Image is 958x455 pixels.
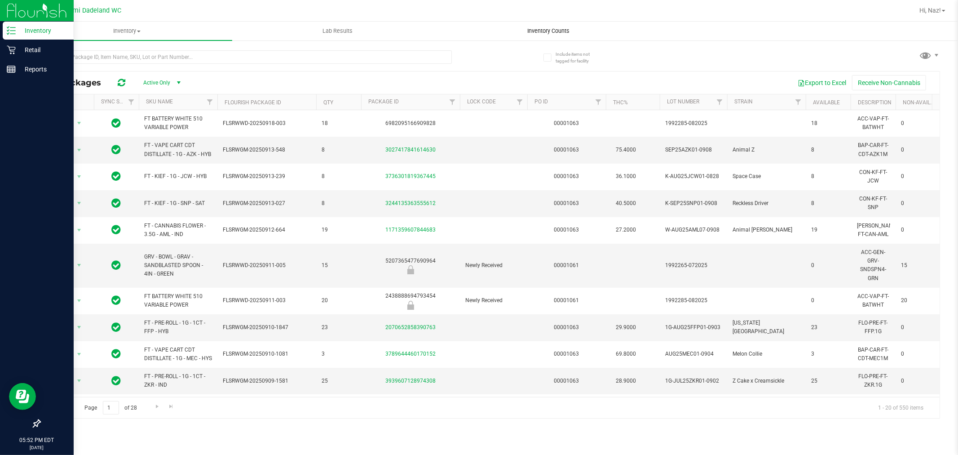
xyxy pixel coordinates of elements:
[62,7,122,14] span: Miami Dadeland WC
[611,321,640,334] span: 29.9000
[360,265,461,274] div: Newly Received
[150,401,163,413] a: Go to the next page
[554,378,579,384] a: 00001063
[556,51,600,64] span: Include items not tagged for facility
[144,292,212,309] span: FT BATTERY WHITE 510 VARIABLE POWER
[792,75,852,90] button: Export to Excel
[101,98,136,105] a: Sync Status
[811,172,845,181] span: 8
[734,98,753,105] a: Strain
[733,199,800,208] span: Reckless Driver
[733,350,800,358] span: Melon Collie
[901,172,935,181] span: 0
[856,194,890,213] div: CON-KF-FT-SNP
[223,226,311,234] span: FLSRWGM-20250912-664
[7,45,16,54] inline-svg: Retail
[665,350,722,358] span: AUG25MEC01-0904
[223,119,311,128] span: FLSRWWD-20250918-003
[385,378,436,384] a: 3939607128974308
[74,375,85,387] span: select
[901,119,935,128] span: 0
[665,377,722,385] span: 1G-JUL25ZKR01-0902
[223,323,311,332] span: FLSRWGM-20250910-1847
[901,199,935,208] span: 0
[811,350,845,358] span: 3
[7,26,16,35] inline-svg: Inventory
[554,324,579,330] a: 00001063
[74,294,85,307] span: select
[144,141,212,158] span: FT - VAPE CART CDT DISTILLATE - 1G - AZK - HYB
[144,253,212,279] span: GRV - BOWL - GRAV - SANDBLASTED SPOON - 4IN - GREEN
[554,120,579,126] a: 00001063
[465,296,522,305] span: Newly Received
[901,261,935,270] span: 15
[322,226,356,234] span: 19
[144,115,212,132] span: FT BATTERY WHITE 510 VARIABLE POWER
[856,247,890,284] div: ACC-GEN-GRV-SNDSPN4-GRN
[811,377,845,385] span: 25
[811,296,845,305] span: 0
[7,65,16,74] inline-svg: Reports
[74,197,85,210] span: select
[203,94,217,110] a: Filter
[22,22,232,40] a: Inventory
[144,222,212,239] span: FT - CANNABIS FLOWER - 3.5G - AML - IND
[856,345,890,364] div: BAP-CAR-FT-CDT-MEC1M
[322,261,356,270] span: 15
[74,144,85,156] span: select
[146,98,173,105] a: SKU Name
[467,98,496,105] a: Lock Code
[77,401,145,415] span: Page of 28
[856,221,890,240] div: [PERSON_NAME]-FT-CAN-AML
[613,99,628,106] a: THC%
[322,172,356,181] span: 8
[856,140,890,159] div: BAP-CAR-FT-CDT-AZK1M
[144,346,212,363] span: FT - VAPE CART CDT DISTILLATE - 1G - MEC - HYS
[901,296,935,305] span: 20
[665,172,722,181] span: K-AUG25JCW01-0828
[223,172,311,181] span: FLSRWGM-20250913-239
[901,350,935,358] span: 0
[74,259,85,272] span: select
[665,119,722,128] span: 1992285-082025
[112,197,121,210] span: In Sync
[16,64,70,75] p: Reports
[112,170,121,183] span: In Sync
[733,377,800,385] span: Z Cake x Creamsickle
[385,324,436,330] a: 2070652858390763
[515,27,582,35] span: Inventory Counts
[919,7,941,14] span: Hi, Naz!
[811,146,845,154] span: 8
[74,170,85,183] span: select
[223,146,311,154] span: FLSRWGM-20250913-548
[112,259,121,272] span: In Sync
[901,377,935,385] span: 0
[665,296,722,305] span: 1992285-082025
[360,292,461,309] div: 2438888694793454
[165,401,178,413] a: Go to the last page
[322,377,356,385] span: 25
[144,172,212,181] span: FT - KIEF - 1G - JCW - HYB
[40,50,452,64] input: Search Package ID, Item Name, SKU, Lot or Part Number...
[665,146,722,154] span: SEP25AZK01-0908
[74,224,85,236] span: select
[811,226,845,234] span: 19
[310,27,365,35] span: Lab Results
[112,117,121,129] span: In Sync
[385,227,436,233] a: 1171359607844683
[445,94,460,110] a: Filter
[112,294,121,307] span: In Sync
[667,98,699,105] a: Lot Number
[665,323,722,332] span: 1G-AUG25FFP01-0903
[554,262,579,268] a: 00001061
[368,98,399,105] a: Package ID
[665,199,722,208] span: K-SEP25SNP01-0908
[871,401,931,415] span: 1 - 20 of 550 items
[112,143,121,156] span: In Sync
[322,296,356,305] span: 20
[856,167,890,186] div: CON-KF-FT-JCW
[611,223,640,236] span: 27.2000
[322,323,356,332] span: 23
[322,119,356,128] span: 18
[124,94,139,110] a: Filter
